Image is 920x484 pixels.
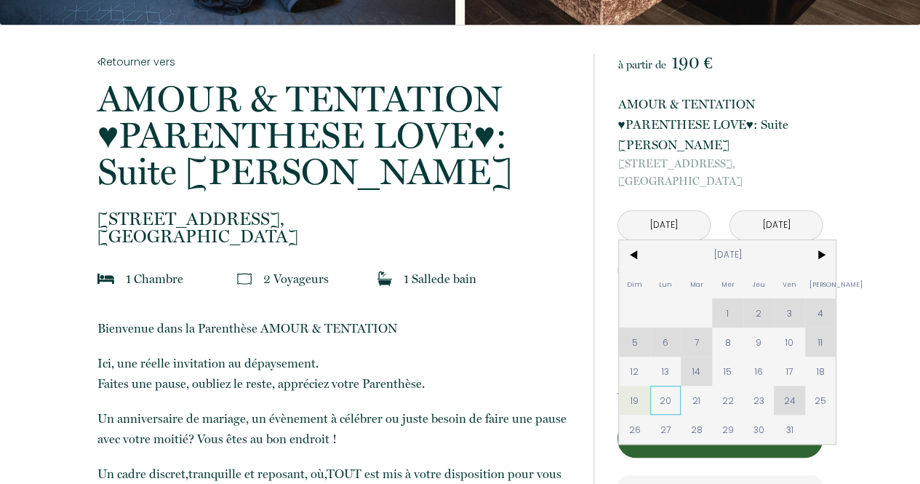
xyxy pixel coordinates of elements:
[805,269,836,298] span: [PERSON_NAME]
[619,357,650,386] span: 12
[743,328,775,357] span: 9
[805,357,836,386] span: 18
[617,357,641,375] p: Total
[617,418,823,458] button: Réserver
[743,415,775,444] span: 30
[805,386,836,415] span: 25
[650,415,681,444] span: 27
[712,386,743,415] span: 22
[97,353,575,394] p: Ici, une réelle invitation au dépaysement. Faites une pause, oubliez le reste, appréciez votre Pa...
[650,269,681,298] span: Lun
[681,386,712,415] span: 21
[712,415,743,444] span: 29
[404,269,476,289] p: 1 Salle de bain
[617,311,694,328] p: Frais de ménage
[743,357,775,386] span: 16
[681,269,712,298] span: Mar
[617,58,665,71] span: à partir de
[97,210,575,245] p: [GEOGRAPHIC_DATA]
[619,415,650,444] span: 26
[774,357,805,386] span: 17
[730,211,822,239] input: Départ
[617,94,823,155] p: AMOUR & TENTATION ♥︎PARENTHESE LOVE♥︎: Suite [PERSON_NAME]
[743,386,775,415] span: 23
[712,328,743,357] span: 8
[97,81,575,190] p: AMOUR & TENTATION ♥︎PARENTHESE LOVE♥︎: Suite [PERSON_NAME]
[650,240,805,269] span: [DATE]
[237,271,252,286] img: guests
[805,240,836,269] span: >
[97,318,575,338] p: Bienvenue dans la Parenthèse AMOUR & TENTATION
[617,155,823,172] span: [STREET_ADDRESS],
[650,357,681,386] span: 13
[617,287,682,305] p: 210 € × 1 nuit
[617,381,721,398] p: Acompte (100%)
[774,269,805,298] span: Ven
[671,52,712,73] span: 190 €
[774,415,805,444] span: 31
[619,269,650,298] span: Dim
[97,210,575,228] span: [STREET_ADDRESS],
[774,328,805,357] span: 10
[619,240,650,269] span: <
[263,269,329,289] p: 2 Voyageur
[712,357,743,386] span: 15
[126,269,183,289] p: 1 Chambre
[743,269,775,298] span: Jeu
[681,415,712,444] span: 28
[97,54,575,70] a: Retourner vers
[324,271,329,286] span: s
[650,386,681,415] span: 20
[97,408,575,449] p: Un anniversaire de mariage, un évènement à célébrer ou juste besoin de faire une pause avec votre...
[617,334,684,352] p: Taxe de séjour
[617,155,823,190] p: [GEOGRAPHIC_DATA]
[618,211,710,239] input: Arrivée
[712,269,743,298] span: Mer
[619,386,650,415] span: 19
